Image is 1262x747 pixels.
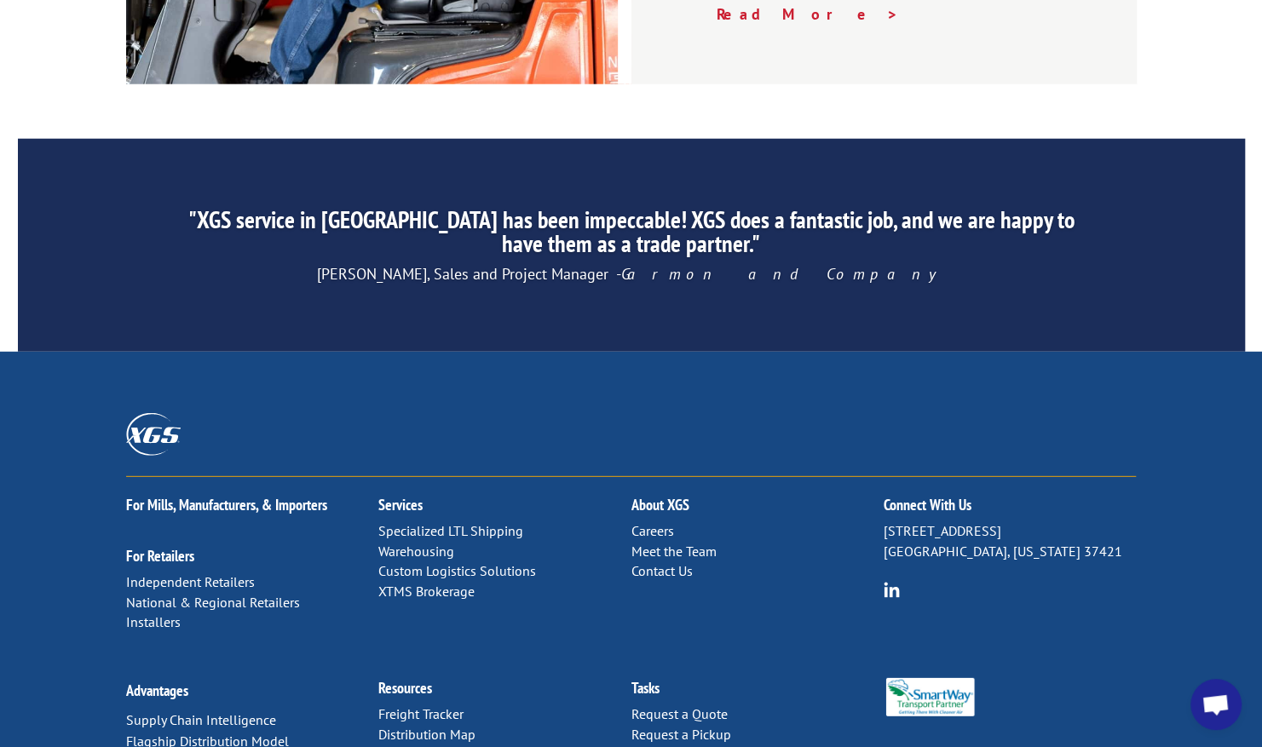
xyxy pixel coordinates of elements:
[1190,679,1242,730] a: Open chat
[378,583,475,600] a: XTMS Brokerage
[378,495,423,514] a: Services
[378,726,475,743] a: Distribution Map
[621,264,945,284] em: Garmon and Company
[378,522,523,539] a: Specialized LTL Shipping
[884,582,900,598] img: group-6
[631,495,689,514] a: About XGS
[126,681,188,700] a: Advantages
[631,543,716,560] a: Meet the Team
[884,678,977,716] img: Smartway_Logo
[631,705,727,722] a: Request a Quote
[317,264,945,284] span: [PERSON_NAME], Sales and Project Manager -
[378,705,464,722] a: Freight Tracker
[378,678,432,698] a: Resources
[631,522,673,539] a: Careers
[126,573,255,590] a: Independent Retailers
[126,594,300,611] a: National & Regional Retailers
[631,726,730,743] a: Request a Pickup
[126,495,327,514] a: For Mills, Manufacturers, & Importers
[177,208,1084,264] h2: "XGS service in [GEOGRAPHIC_DATA] has been impeccable! XGS does a fantastic job, and we are happy...
[126,711,276,728] a: Supply Chain Intelligence
[717,4,899,24] a: Read More >
[631,562,692,579] a: Contact Us
[378,543,454,560] a: Warehousing
[378,562,536,579] a: Custom Logistics Solutions
[631,681,883,704] h2: Tasks
[884,521,1136,562] p: [STREET_ADDRESS] [GEOGRAPHIC_DATA], [US_STATE] 37421
[884,497,1136,521] h2: Connect With Us
[126,546,194,566] a: For Retailers
[126,613,181,630] a: Installers
[126,413,181,455] img: XGS_Logos_ALL_2024_All_White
